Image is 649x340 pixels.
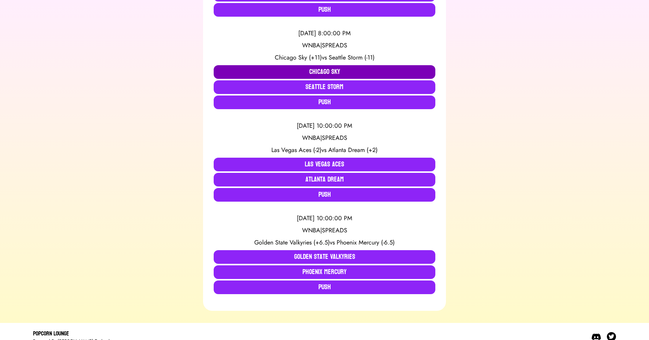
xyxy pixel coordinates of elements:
span: Golden State Valkyries (+6.5) [254,238,330,247]
button: Phoenix Mercury [214,265,435,279]
button: Golden State Valkyries [214,250,435,264]
div: Popcorn Lounge [33,329,117,338]
div: WNBA | SPREADS [214,133,435,143]
div: vs [214,238,435,247]
div: [DATE] 10:00:00 PM [214,214,435,223]
button: Push [214,3,435,17]
button: Seattle Storm [214,80,435,94]
div: WNBA | SPREADS [214,226,435,235]
div: [DATE] 10:00:00 PM [214,121,435,130]
div: vs [214,53,435,62]
div: [DATE] 8:00:00 PM [214,29,435,38]
button: Las Vegas Aces [214,158,435,171]
span: Chicago Sky (+11) [275,53,322,62]
span: Atlanta Dream (+2) [328,146,378,154]
span: Phoenix Mercury (-6.5) [337,238,395,247]
div: vs [214,146,435,155]
button: Atlanta Dream [214,173,435,186]
div: WNBA | SPREADS [214,41,435,50]
button: Push [214,280,435,294]
span: Seattle Storm (-11) [329,53,375,62]
button: Push [214,188,435,202]
button: Push [214,96,435,109]
span: Las Vegas Aces (-2) [271,146,321,154]
button: Chicago Sky [214,65,435,79]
